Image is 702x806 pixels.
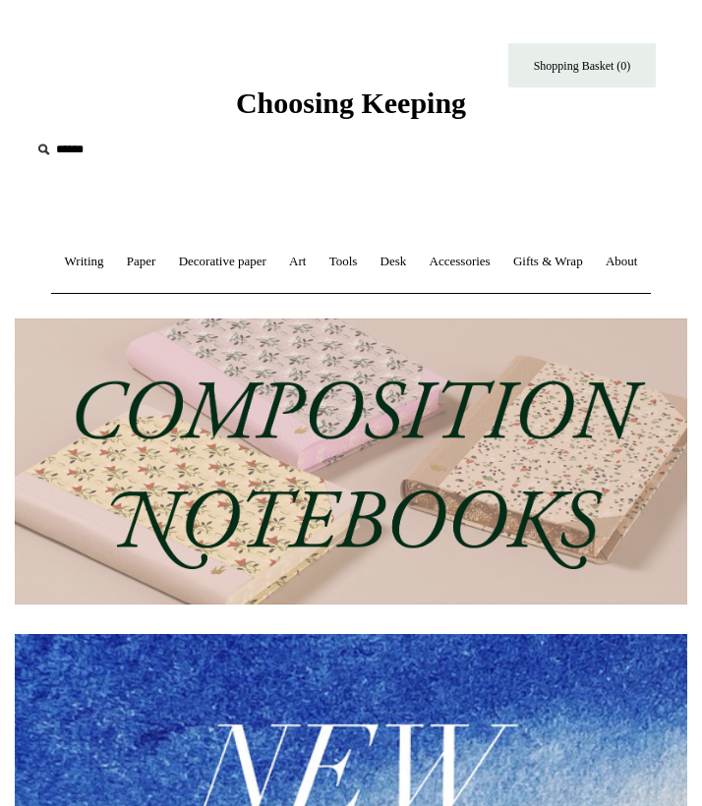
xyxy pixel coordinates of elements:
a: Paper [117,236,166,288]
a: Tools [320,236,368,288]
span: Choosing Keeping [236,86,466,119]
a: Art [279,236,316,288]
a: Accessories [420,236,500,288]
a: Desk [371,236,417,288]
a: About [596,236,648,288]
a: Choosing Keeping [236,102,466,116]
img: 202302 Composition ledgers.jpg__PID:69722ee6-fa44-49dd-a067-31375e5d54ec [15,318,687,604]
a: Writing [55,236,114,288]
a: Decorative paper [169,236,276,288]
a: Shopping Basket (0) [508,43,656,87]
a: Gifts & Wrap [503,236,593,288]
